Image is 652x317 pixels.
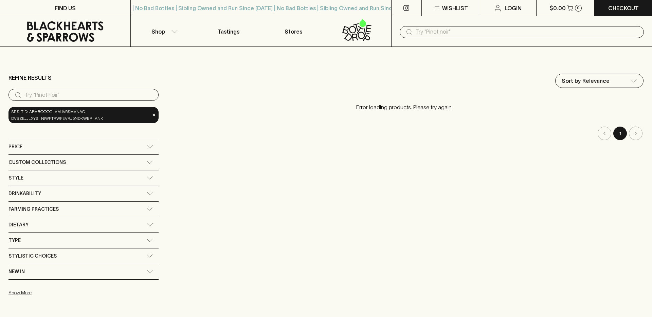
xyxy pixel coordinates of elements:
span: Price [8,143,22,151]
div: Stylistic Choices [8,248,159,264]
button: Show More [8,286,97,300]
div: Style [8,170,159,186]
div: Dietary [8,217,159,232]
div: New In [8,264,159,279]
a: Tastings [196,16,261,46]
p: Shop [151,27,165,36]
span: × [152,111,156,118]
span: Farming Practices [8,205,59,213]
span: Stylistic Choices [8,252,57,260]
input: Try “Pinot noir” [25,90,153,100]
button: page 1 [613,127,627,140]
div: Drinkability [8,186,159,201]
div: Custom Collections [8,155,159,170]
span: New In [8,267,25,276]
div: Price [8,139,159,154]
span: Style [8,174,23,182]
p: FIND US [55,4,76,12]
span: Custom Collections [8,158,66,167]
p: Refine Results [8,74,52,82]
button: Shop [131,16,196,46]
div: Farming Practices [8,202,159,217]
span: Dietary [8,221,29,229]
p: 0 [577,6,580,10]
input: Try "Pinot noir" [416,26,638,37]
nav: pagination navigation [165,127,644,140]
span: Drinkability [8,189,41,198]
p: Wishlist [442,4,468,12]
p: Checkout [608,4,639,12]
div: Sort by Relevance [556,74,643,88]
a: Stores [261,16,326,46]
div: Type [8,233,159,248]
p: Stores [285,27,302,36]
span: srsltid: AfmBOooclvMJV6smvNaC-DvBzeJJLxYs_niWfTRWfEVrJ5ndKWBp_ANK [11,108,150,122]
p: Sort by Relevance [562,77,610,85]
span: Type [8,236,21,245]
p: Login [505,4,522,12]
p: Tastings [218,27,239,36]
p: $0.00 [549,4,566,12]
p: Error loading products. Please try again. [165,96,644,118]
